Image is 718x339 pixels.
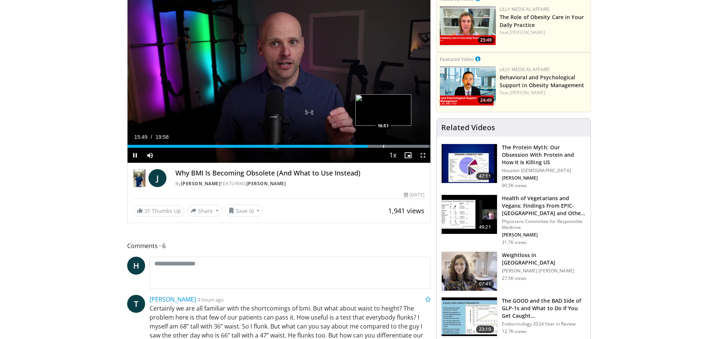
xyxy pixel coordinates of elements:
[510,89,545,96] a: [PERSON_NAME]
[187,205,222,217] button: Share
[404,192,424,198] div: [DATE]
[476,280,494,288] span: 07:41
[441,251,586,291] a: 07:41 Weightloss in [GEOGRAPHIC_DATA] [PERSON_NAME] [PERSON_NAME] 27.5K views
[386,148,401,163] button: Playback Rate
[175,169,424,177] h4: Why BMI Is Becoming Obsolete (And What to Use Instead)
[181,180,221,187] a: [PERSON_NAME]
[246,180,286,187] a: [PERSON_NAME]
[441,144,586,189] a: 47:11 The Protein Myth: Our Obsession With Protein and How It Is Killing US Houston [DEMOGRAPHIC_...
[151,134,152,140] span: /
[128,148,142,163] button: Pause
[127,257,145,275] a: H
[127,295,145,313] a: T
[148,169,166,187] a: J
[127,241,431,251] span: Comments 6
[142,148,157,163] button: Mute
[500,66,550,73] a: Lilly Medical Affairs
[440,6,496,45] img: e1208b6b-349f-4914-9dd7-f97803bdbf1d.png.150x105_q85_crop-smart_upscale.png
[478,97,494,104] span: 24:49
[440,6,496,45] a: 25:49
[476,172,494,180] span: 47:11
[355,94,411,126] img: image.jpeg
[502,168,586,174] p: Houston [DEMOGRAPHIC_DATA]
[401,148,415,163] button: Enable picture-in-picture mode
[500,13,584,28] a: The Role of Obesity Care in Your Daily Practice
[442,144,497,183] img: b7b8b05e-5021-418b-a89a-60a270e7cf82.150x105_q85_crop-smart_upscale.jpg
[441,195,586,245] a: 49:21 Health of Vegetarians and Vegans: Findings From EPIC-[GEOGRAPHIC_DATA] and Othe… Physicians...
[502,232,586,238] p: [PERSON_NAME]
[500,89,587,96] div: Feat.
[442,195,497,234] img: 606f2b51-b844-428b-aa21-8c0c72d5a896.150x105_q85_crop-smart_upscale.jpg
[478,37,494,43] span: 25:49
[440,56,474,62] small: Featured Video
[415,148,430,163] button: Fullscreen
[442,252,497,291] img: 9983fed1-7565-45be-8934-aef1103ce6e2.150x105_q85_crop-smart_upscale.jpg
[134,205,184,217] a: 31 Thumbs Up
[144,207,150,214] span: 31
[442,297,497,336] img: 756cb5e3-da60-49d4-af2c-51c334342588.150x105_q85_crop-smart_upscale.jpg
[440,66,496,106] a: 24:49
[502,251,586,266] h3: Weightloss in [GEOGRAPHIC_DATA]
[502,239,527,245] p: 31.7K views
[175,180,424,187] div: By FEATURING
[502,144,586,166] h3: The Protein Myth: Our Obsession With Protein and How It Is Killing US
[476,326,494,333] span: 23:19
[476,223,494,231] span: 49:21
[150,295,196,303] a: [PERSON_NAME]
[502,219,586,230] p: Physicians Committee for Responsible Medicine
[128,145,430,148] div: Progress Bar
[502,321,586,327] p: Endocrinology 2024 Year in Review
[134,134,147,140] span: 15:49
[156,134,169,140] span: 19:58
[440,66,496,106] img: ba3304f6-7838-4e41-9c0f-2e31ebde6754.png.150x105_q85_crop-smart_upscale.png
[502,329,527,335] p: 12.7K views
[500,6,550,12] a: Lilly Medical Affairs
[441,123,495,132] h4: Related Videos
[500,74,584,89] a: Behavioral and Psychological Support in Obesity Management
[441,297,586,337] a: 23:19 The GOOD and the BAD Side of GLP-1s and What to Do If You Get Caught… Endocrinology 2024 Ye...
[502,183,527,189] p: 90.5K views
[134,169,145,187] img: Dr. Jordan Rennicke
[502,175,586,181] p: [PERSON_NAME]
[225,205,263,217] button: Save to
[502,195,586,217] h3: Health of Vegetarians and Vegans: Findings From EPIC-[GEOGRAPHIC_DATA] and Othe…
[197,296,224,303] small: 3 hours ago
[502,268,586,274] p: [PERSON_NAME] [PERSON_NAME]
[502,297,586,320] h3: The GOOD and the BAD Side of GLP-1s and What to Do If You Get Caught…
[510,29,545,36] a: [PERSON_NAME]
[500,29,587,36] div: Feat.
[388,206,424,215] span: 1,941 views
[502,275,527,281] p: 27.5K views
